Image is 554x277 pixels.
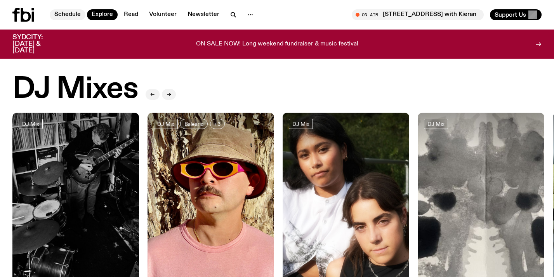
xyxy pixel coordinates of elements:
[427,121,445,127] span: DJ Mix
[180,119,208,129] a: Balearic
[183,9,224,20] a: Newsletter
[12,75,138,104] h2: DJ Mixes
[289,119,313,129] a: DJ Mix
[157,121,174,127] span: DJ Mix
[196,41,358,48] p: ON SALE NOW! Long weekend fundraiser & music festival
[19,119,43,129] a: DJ Mix
[87,9,118,20] a: Explore
[214,121,221,127] span: +3
[154,119,178,129] a: DJ Mix
[490,9,542,20] button: Support Us
[119,9,143,20] a: Read
[12,34,62,54] h3: SYDCITY: [DATE] & [DATE]
[22,121,39,127] span: DJ Mix
[50,9,85,20] a: Schedule
[292,121,309,127] span: DJ Mix
[352,9,484,20] button: On Air[STREET_ADDRESS] with Kieran Press [PERSON_NAME]
[495,11,526,18] span: Support Us
[424,119,448,129] a: DJ Mix
[210,119,225,129] button: +3
[184,121,203,127] span: Balearic
[144,9,181,20] a: Volunteer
